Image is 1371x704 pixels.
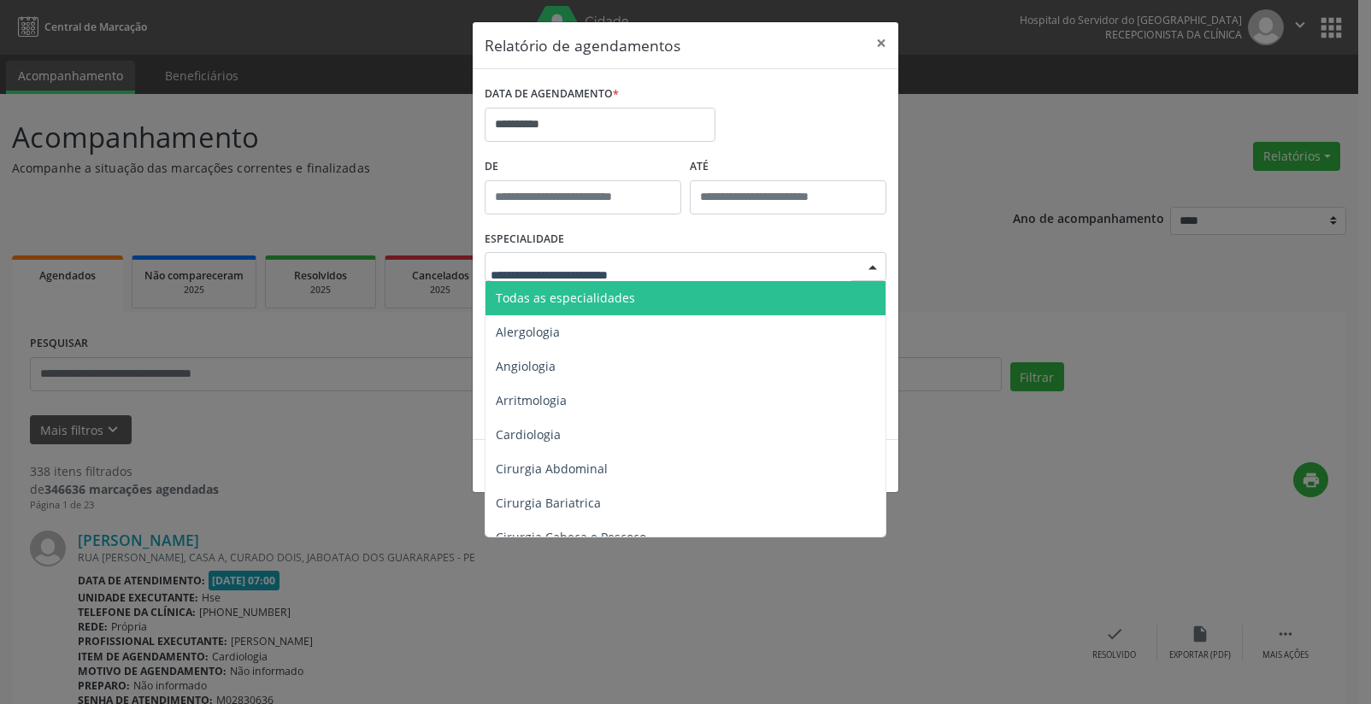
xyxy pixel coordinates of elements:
button: Close [864,22,898,64]
span: Todas as especialidades [496,290,635,306]
span: Arritmologia [496,392,567,408]
span: Cardiologia [496,426,561,443]
span: Cirurgia Cabeça e Pescoço [496,529,646,545]
span: Angiologia [496,358,556,374]
label: De [485,154,681,180]
span: Cirurgia Abdominal [496,461,608,477]
label: DATA DE AGENDAMENTO [485,81,619,108]
span: Alergologia [496,324,560,340]
span: Cirurgia Bariatrica [496,495,601,511]
h5: Relatório de agendamentos [485,34,680,56]
label: ATÉ [690,154,886,180]
label: ESPECIALIDADE [485,226,564,253]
